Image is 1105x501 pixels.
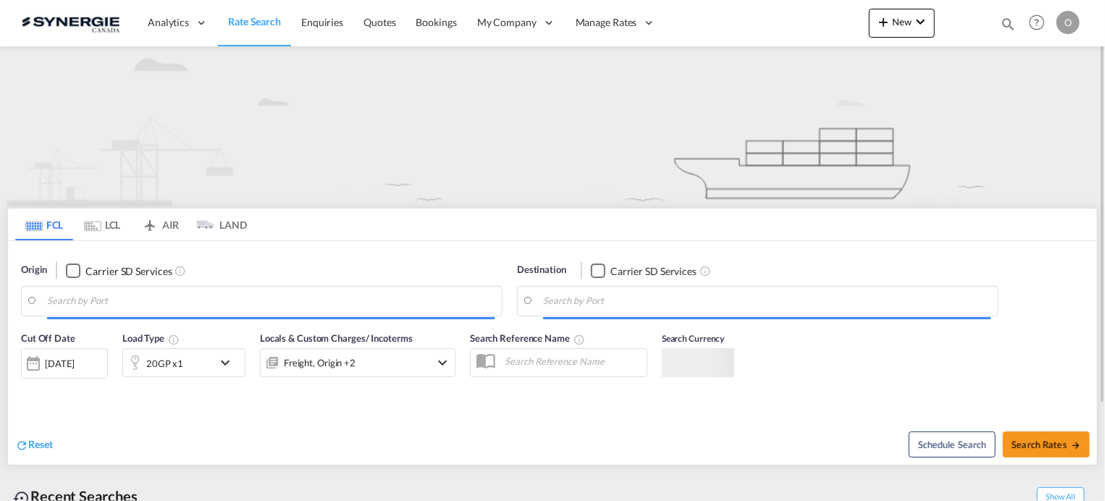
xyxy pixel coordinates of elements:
[148,15,189,30] span: Analytics
[146,353,183,374] div: 20GP x1
[15,209,73,240] md-tab-item: FCL
[122,332,180,344] span: Load Type
[85,264,172,279] div: Carrier SD Services
[470,332,585,344] span: Search Reference Name
[1025,10,1056,36] div: Help
[66,263,172,278] md-checkbox: Checkbox No Ink
[284,353,356,373] div: Freight Origin Destination Dock Stuffing
[15,437,53,453] div: icon-refreshReset
[434,354,451,371] md-icon: icon-chevron-down
[364,16,395,28] span: Quotes
[576,15,637,30] span: Manage Rates
[517,263,566,277] span: Destination
[662,333,725,344] span: Search Currency
[1071,440,1081,450] md-icon: icon-arrow-right
[610,264,697,279] div: Carrier SD Services
[45,357,75,370] div: [DATE]
[141,216,159,227] md-icon: icon-airplane
[122,348,245,377] div: 20GP x1icon-chevron-down
[301,16,343,28] span: Enquiries
[7,46,1098,206] img: new-FCL.png
[573,334,585,345] md-icon: Your search will be saved by the below given name
[189,209,247,240] md-tab-item: LAND
[217,354,241,371] md-icon: icon-chevron-down
[260,332,413,344] span: Locals & Custom Charges
[131,209,189,240] md-tab-item: AIR
[699,265,711,277] md-icon: Unchecked: Search for CY (Container Yard) services for all selected carriers.Checked : Search for...
[1056,11,1080,34] div: O
[591,263,697,278] md-checkbox: Checkbox No Ink
[366,332,413,344] span: / Incoterms
[1012,439,1081,450] span: Search Rates
[1000,16,1016,38] div: icon-magnify
[8,241,1097,465] div: Origin Checkbox No InkUnchecked: Search for CY (Container Yard) services for all selected carrier...
[1000,16,1016,32] md-icon: icon-magnify
[21,332,75,344] span: Cut Off Date
[416,16,457,28] span: Bookings
[21,348,108,379] div: [DATE]
[543,290,991,312] input: Search by Port
[1003,431,1090,458] button: Search Ratesicon-arrow-right
[22,7,119,39] img: 1f56c880d42311ef80fc7dca854c8e59.png
[21,376,32,396] md-datepicker: Select
[869,9,935,38] button: icon-plus 400-fgNewicon-chevron-down
[21,263,47,277] span: Origin
[912,13,929,30] md-icon: icon-chevron-down
[28,438,53,450] span: Reset
[497,350,647,372] input: Search Reference Name
[15,439,28,452] md-icon: icon-refresh
[175,265,187,277] md-icon: Unchecked: Search for CY (Container Yard) services for all selected carriers.Checked : Search for...
[1025,10,1049,35] span: Help
[875,16,929,28] span: New
[909,431,996,458] button: Note: By default Schedule search will only considerorigin ports, destination ports and cut off da...
[47,290,495,312] input: Search by Port
[875,13,892,30] md-icon: icon-plus 400-fg
[168,334,180,345] md-icon: Select multiple loads to view rates
[260,348,455,377] div: Freight Origin Destination Dock Stuffingicon-chevron-down
[15,209,247,240] md-pagination-wrapper: Use the left and right arrow keys to navigate between tabs
[228,15,281,28] span: Rate Search
[477,15,537,30] span: My Company
[73,209,131,240] md-tab-item: LCL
